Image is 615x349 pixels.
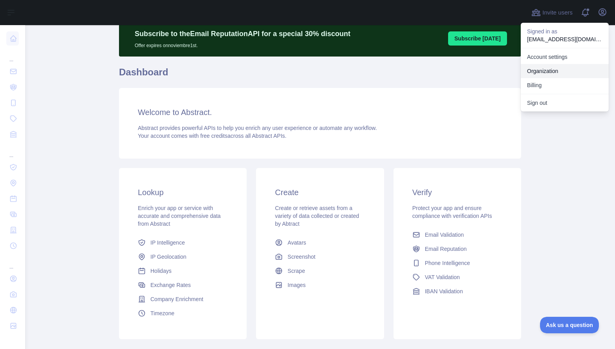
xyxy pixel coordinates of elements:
span: Avatars [287,239,306,247]
h3: Verify [412,187,502,198]
a: Organization [521,64,609,78]
a: IP Geolocation [135,250,231,264]
h3: Lookup [138,187,228,198]
p: Offer expires on noviembre 1st. [135,39,350,49]
span: IBAN Validation [425,287,463,295]
span: Exchange Rates [150,281,191,289]
span: Images [287,281,306,289]
a: Timezone [135,306,231,320]
p: [EMAIL_ADDRESS][DOMAIN_NAME] [527,35,602,43]
a: Account settings [521,50,609,64]
button: Invite users [530,6,574,19]
div: ... [6,143,19,159]
iframe: Toggle Customer Support [540,317,599,333]
a: Avatars [272,236,368,250]
a: IBAN Validation [409,284,505,298]
a: Phone Intelligence [409,256,505,270]
p: Signed in as [527,27,602,35]
span: Create or retrieve assets from a variety of data collected or created by Abtract [275,205,359,227]
a: Screenshot [272,250,368,264]
span: Abstract provides powerful APIs to help you enrich any user experience or automate any workflow. [138,125,377,131]
span: Timezone [150,309,174,317]
button: Billing [521,78,609,92]
h3: Create [275,187,365,198]
span: IP Intelligence [150,239,185,247]
a: Exchange Rates [135,278,231,292]
span: Phone Intelligence [425,259,470,267]
a: Scrape [272,264,368,278]
a: VAT Validation [409,270,505,284]
span: Email Validation [425,231,464,239]
span: Your account comes with across all Abstract APIs. [138,133,286,139]
button: Subscribe [DATE] [448,31,507,46]
span: Invite users [542,8,573,17]
p: Subscribe to the Email Reputation API for a special 30 % discount [135,28,350,39]
button: Sign out [521,96,609,110]
span: Scrape [287,267,305,275]
span: VAT Validation [425,273,460,281]
h1: Dashboard [119,66,521,85]
span: Enrich your app or service with accurate and comprehensive data from Abstract [138,205,221,227]
h3: Welcome to Abstract. [138,107,502,118]
div: ... [6,254,19,270]
a: Holidays [135,264,231,278]
span: Email Reputation [425,245,467,253]
span: Protect your app and ensure compliance with verification APIs [412,205,492,219]
span: Company Enrichment [150,295,203,303]
a: Email Reputation [409,242,505,256]
span: IP Geolocation [150,253,187,261]
a: IP Intelligence [135,236,231,250]
div: ... [6,47,19,63]
a: Images [272,278,368,292]
span: Holidays [150,267,172,275]
a: Email Validation [409,228,505,242]
span: free credits [200,133,227,139]
a: Company Enrichment [135,292,231,306]
span: Screenshot [287,253,315,261]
